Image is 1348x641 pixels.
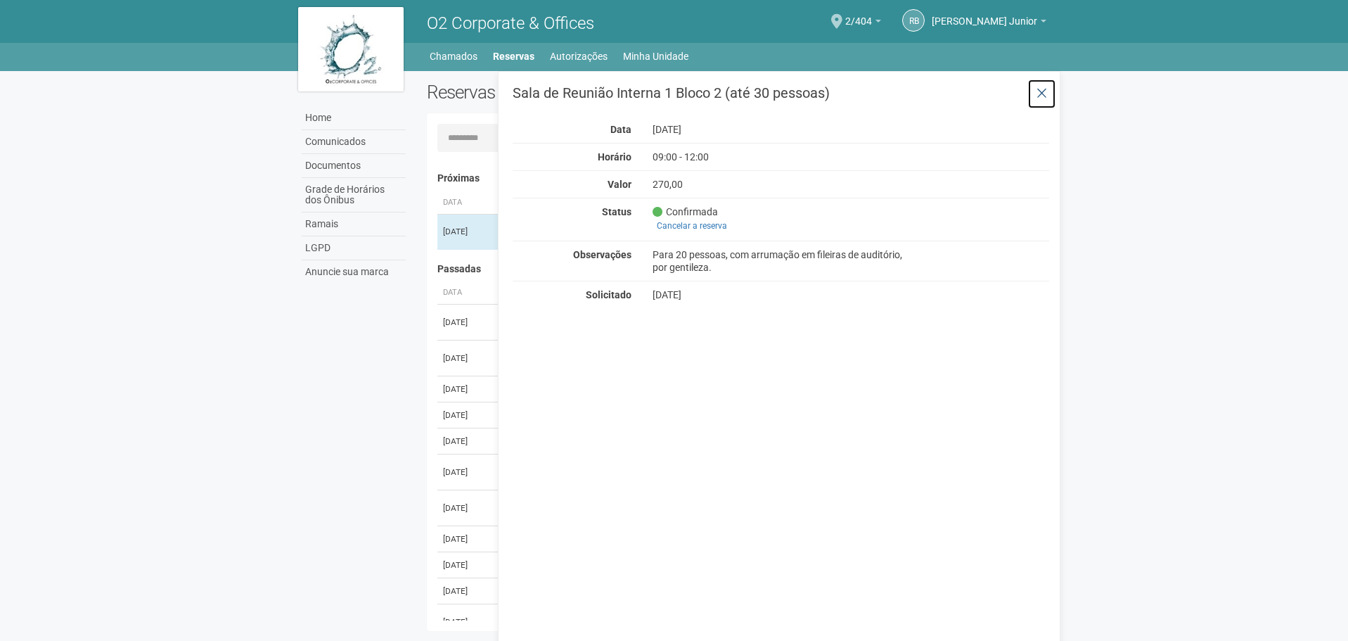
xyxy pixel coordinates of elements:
div: 270,00 [642,178,921,191]
a: LGPD [302,236,406,260]
td: Sala de Reunião Externa 3A (até 8 pessoas) [494,305,899,341]
td: Sala de Reunião Interna 1 Bloco 2 (até 30 pessoas) [494,526,899,552]
h4: Passadas [437,264,1040,274]
td: Sala de Reunião Interna 1 Bloco 2 (até 30 pessoas) [494,552,899,578]
div: Para 20 pessoas, com arrumação em fileiras de auditório, por gentileza. [642,248,921,274]
a: Minha Unidade [623,46,688,66]
a: Cancelar a reserva [653,218,731,234]
a: [PERSON_NAME] Junior [932,18,1046,29]
td: [DATE] [437,341,494,376]
strong: Solicitado [586,289,631,300]
td: Sala de Reunião Interna 1 Bloco 2 (até 30 pessoas) [494,376,899,402]
div: [DATE] [642,123,921,136]
div: [DATE] [642,288,921,301]
td: Sala de Reunião Interna 1 Bloco 2 (até 30 pessoas) [494,604,899,640]
td: Sala de Reunião Interna 1 Bloco 2 (até 30 pessoas) [494,490,899,526]
td: Sala de Reunião Interna 2 Bloco 2 (até 30 pessoas) [494,402,899,429]
td: Sala de Reunião Interna 1 Bloco 2 (até 30 pessoas) [494,455,899,490]
td: Sala de Reunião Interna 1 Bloco 2 (até 30 pessoas) [494,429,899,455]
td: [DATE] [437,552,494,578]
a: Anuncie sua marca [302,260,406,284]
strong: Status [602,206,631,217]
a: RB [902,9,925,32]
td: [DATE] [437,214,494,250]
td: Sala de Reunião Interna 1 Bloco 2 (até 30 pessoas) [494,578,899,604]
a: Ramais [302,212,406,236]
td: [DATE] [437,402,494,429]
a: Comunicados [302,130,406,154]
span: 2/404 [845,2,872,27]
td: Sala de Reunião Interna 1 Bloco 2 (até 30 pessoas) [494,214,899,250]
strong: Valor [608,179,631,190]
td: [DATE] [437,376,494,402]
strong: Observações [573,249,631,260]
td: [DATE] [437,604,494,640]
td: [DATE] [437,578,494,604]
td: [DATE] [437,490,494,526]
strong: Horário [598,151,631,163]
th: Data [437,191,494,215]
a: Home [302,106,406,130]
a: 2/404 [845,18,881,29]
div: 09:00 - 12:00 [642,151,921,163]
h2: Reservas [427,82,728,103]
a: Reservas [493,46,534,66]
td: [DATE] [437,526,494,552]
h4: Próximas [437,173,1040,184]
td: [DATE] [437,305,494,341]
a: Chamados [430,46,477,66]
th: Área ou Serviço [494,191,899,215]
td: [DATE] [437,429,494,455]
td: [DATE] [437,455,494,490]
img: logo.jpg [298,7,404,91]
span: Confirmada [653,205,718,218]
a: Grade de Horários dos Ônibus [302,178,406,212]
span: Raul Barrozo da Motta Junior [932,2,1037,27]
th: Área ou Serviço [494,281,899,305]
h3: Sala de Reunião Interna 1 Bloco 2 (até 30 pessoas) [513,86,1049,100]
th: Data [437,281,494,305]
td: Sala de Reunião Interna 1 Bloco 2 (até 30 pessoas) [494,341,899,376]
a: Autorizações [550,46,608,66]
strong: Data [610,124,631,135]
span: O2 Corporate & Offices [427,13,594,33]
a: Documentos [302,154,406,178]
